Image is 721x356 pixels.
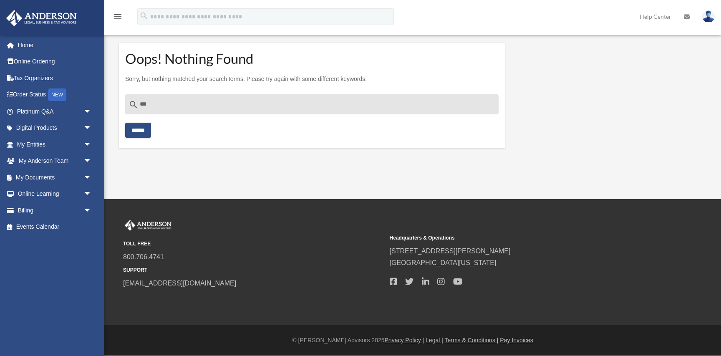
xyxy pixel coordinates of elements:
[6,169,104,186] a: My Documentsarrow_drop_down
[123,280,236,287] a: [EMAIL_ADDRESS][DOMAIN_NAME]
[426,337,443,343] a: Legal |
[385,337,424,343] a: Privacy Policy |
[83,103,100,120] span: arrow_drop_down
[125,74,499,84] p: Sorry, but nothing matched your search terms. Please try again with some different keywords.
[390,259,497,266] a: [GEOGRAPHIC_DATA][US_STATE]
[390,234,650,242] small: Headquarters & Operations
[83,136,100,153] span: arrow_drop_down
[139,11,149,20] i: search
[83,202,100,219] span: arrow_drop_down
[6,37,100,53] a: Home
[113,15,123,22] a: menu
[6,186,104,202] a: Online Learningarrow_drop_down
[123,266,384,275] small: SUPPORT
[48,88,66,101] div: NEW
[6,70,104,86] a: Tax Organizers
[113,12,123,22] i: menu
[123,240,384,248] small: TOLL FREE
[6,86,104,104] a: Order StatusNEW
[6,53,104,70] a: Online Ordering
[123,253,164,260] a: 800.706.4741
[6,202,104,219] a: Billingarrow_drop_down
[702,10,715,23] img: User Pic
[500,337,533,343] a: Pay Invoices
[6,120,104,136] a: Digital Productsarrow_drop_down
[83,120,100,137] span: arrow_drop_down
[6,219,104,235] a: Events Calendar
[104,335,721,346] div: © [PERSON_NAME] Advisors 2025
[125,53,499,64] h1: Oops! Nothing Found
[445,337,499,343] a: Terms & Conditions |
[390,247,511,255] a: [STREET_ADDRESS][PERSON_NAME]
[6,153,104,169] a: My Anderson Teamarrow_drop_down
[83,169,100,186] span: arrow_drop_down
[83,153,100,170] span: arrow_drop_down
[6,136,104,153] a: My Entitiesarrow_drop_down
[129,100,139,110] i: search
[6,103,104,120] a: Platinum Q&Aarrow_drop_down
[83,186,100,203] span: arrow_drop_down
[123,220,173,231] img: Anderson Advisors Platinum Portal
[4,10,79,26] img: Anderson Advisors Platinum Portal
